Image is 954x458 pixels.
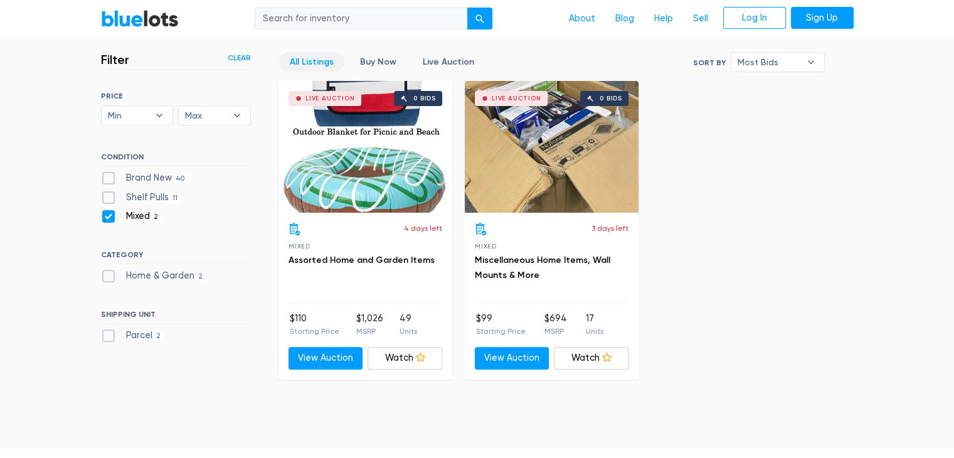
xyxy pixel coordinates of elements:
[150,213,162,223] span: 2
[101,152,251,166] h6: CONDITION
[475,255,610,280] a: Miscellaneous Home Items, Wall Mounts & More
[400,312,417,337] li: 49
[172,174,189,184] span: 40
[475,347,549,370] a: View Auction
[278,81,452,213] a: Live Auction 0 bids
[279,52,344,72] a: All Listings
[723,7,786,29] a: Log In
[289,255,435,265] a: Assorted Home and Garden Items
[101,92,251,100] h6: PRICE
[683,7,718,31] a: Sell
[476,326,526,337] p: Starting Price
[101,52,129,67] h3: Filter
[412,52,485,72] a: Live Auction
[101,310,251,324] h6: SHIPPING UNIT
[413,95,436,102] div: 0 bids
[798,53,824,72] b: ▾
[305,95,355,102] div: Live Auction
[185,106,226,125] span: Max
[554,347,628,370] a: Watch
[349,52,407,72] a: Buy Now
[356,326,383,337] p: MSRP
[368,347,442,370] a: Watch
[356,312,383,337] li: $1,026
[586,312,603,337] li: 17
[400,326,417,337] p: Units
[228,52,251,63] a: Clear
[644,7,683,31] a: Help
[169,193,182,203] span: 11
[101,171,189,185] label: Brand New
[224,106,250,125] b: ▾
[108,106,149,125] span: Min
[101,210,162,223] label: Mixed
[693,57,726,68] label: Sort By
[101,9,179,28] a: BlueLots
[194,272,207,282] span: 2
[146,106,172,125] b: ▾
[544,312,567,337] li: $694
[559,7,605,31] a: About
[475,243,497,250] span: Mixed
[404,223,442,234] p: 4 days left
[101,250,251,264] h6: CATEGORY
[152,332,165,342] span: 2
[544,326,567,337] p: MSRP
[465,81,639,213] a: Live Auction 0 bids
[476,312,526,337] li: $99
[101,269,207,283] label: Home & Garden
[605,7,644,31] a: Blog
[101,329,165,343] label: Parcel
[289,347,363,370] a: View Auction
[101,191,182,205] label: Shelf Pulls
[290,326,339,337] p: Starting Price
[600,95,622,102] div: 0 bids
[738,53,800,72] span: Most Bids
[586,326,603,337] p: Units
[492,95,541,102] div: Live Auction
[289,243,310,250] span: Mixed
[591,223,628,234] p: 3 days left
[791,7,854,29] a: Sign Up
[255,8,468,30] input: Search for inventory
[290,312,339,337] li: $110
